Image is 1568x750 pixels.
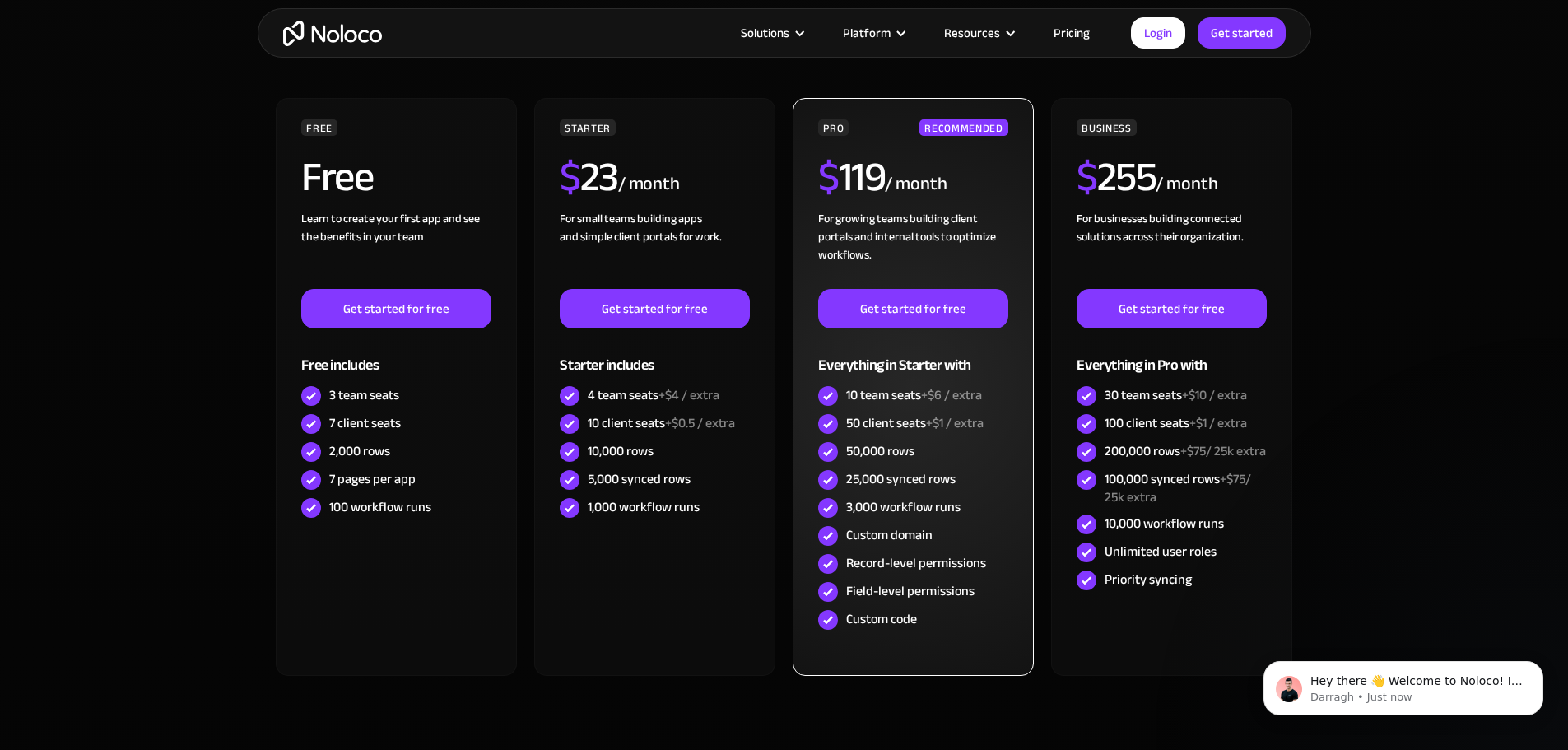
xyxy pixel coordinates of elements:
[329,386,399,404] div: 3 team seats
[283,21,382,46] a: home
[818,156,885,198] h2: 119
[944,22,1000,44] div: Resources
[1239,627,1568,742] iframe: Intercom notifications message
[846,386,982,404] div: 10 team seats
[588,470,691,488] div: 5,000 synced rows
[1131,17,1185,49] a: Login
[1105,470,1266,506] div: 100,000 synced rows
[658,383,719,408] span: +$4 / extra
[1180,439,1266,464] span: +$75/ 25k extra
[818,328,1007,382] div: Everything in Starter with
[846,526,933,544] div: Custom domain
[301,156,373,198] h2: Free
[1105,515,1224,533] div: 10,000 workflow runs
[560,328,749,382] div: Starter includes
[329,470,416,488] div: 7 pages per app
[1033,22,1110,44] a: Pricing
[560,138,580,216] span: $
[1077,138,1097,216] span: $
[1105,386,1247,404] div: 30 team seats
[846,610,917,628] div: Custom code
[846,470,956,488] div: 25,000 synced rows
[560,156,618,198] h2: 23
[924,22,1033,44] div: Resources
[301,328,491,382] div: Free includes
[588,414,735,432] div: 10 client seats
[1198,17,1286,49] a: Get started
[818,119,849,136] div: PRO
[1077,289,1266,328] a: Get started for free
[1105,442,1266,460] div: 200,000 rows
[843,22,891,44] div: Platform
[588,442,654,460] div: 10,000 rows
[846,414,984,432] div: 50 client seats
[818,289,1007,328] a: Get started for free
[1105,414,1247,432] div: 100 client seats
[665,411,735,436] span: +$0.5 / extra
[921,383,982,408] span: +$6 / extra
[1077,210,1266,289] div: For businesses building connected solutions across their organization. ‍
[560,289,749,328] a: Get started for free
[885,171,947,198] div: / month
[846,498,961,516] div: 3,000 workflow runs
[818,138,839,216] span: $
[1105,571,1192,589] div: Priority syncing
[741,22,789,44] div: Solutions
[329,442,390,460] div: 2,000 rows
[1105,543,1217,561] div: Unlimited user roles
[926,411,984,436] span: +$1 / extra
[301,210,491,289] div: Learn to create your first app and see the benefits in your team ‍
[720,22,822,44] div: Solutions
[301,289,491,328] a: Get started for free
[846,442,914,460] div: 50,000 rows
[1105,467,1251,510] span: +$75/ 25k extra
[588,498,700,516] div: 1,000 workflow runs
[588,386,719,404] div: 4 team seats
[1156,171,1217,198] div: / month
[618,171,680,198] div: / month
[329,498,431,516] div: 100 workflow runs
[818,210,1007,289] div: For growing teams building client portals and internal tools to optimize workflows.
[846,582,975,600] div: Field-level permissions
[846,554,986,572] div: Record-level permissions
[301,119,337,136] div: FREE
[560,210,749,289] div: For small teams building apps and simple client portals for work. ‍
[329,414,401,432] div: 7 client seats
[1182,383,1247,408] span: +$10 / extra
[1189,411,1247,436] span: +$1 / extra
[1077,119,1136,136] div: BUSINESS
[1077,328,1266,382] div: Everything in Pro with
[919,119,1007,136] div: RECOMMENDED
[1077,156,1156,198] h2: 255
[560,119,615,136] div: STARTER
[822,22,924,44] div: Platform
